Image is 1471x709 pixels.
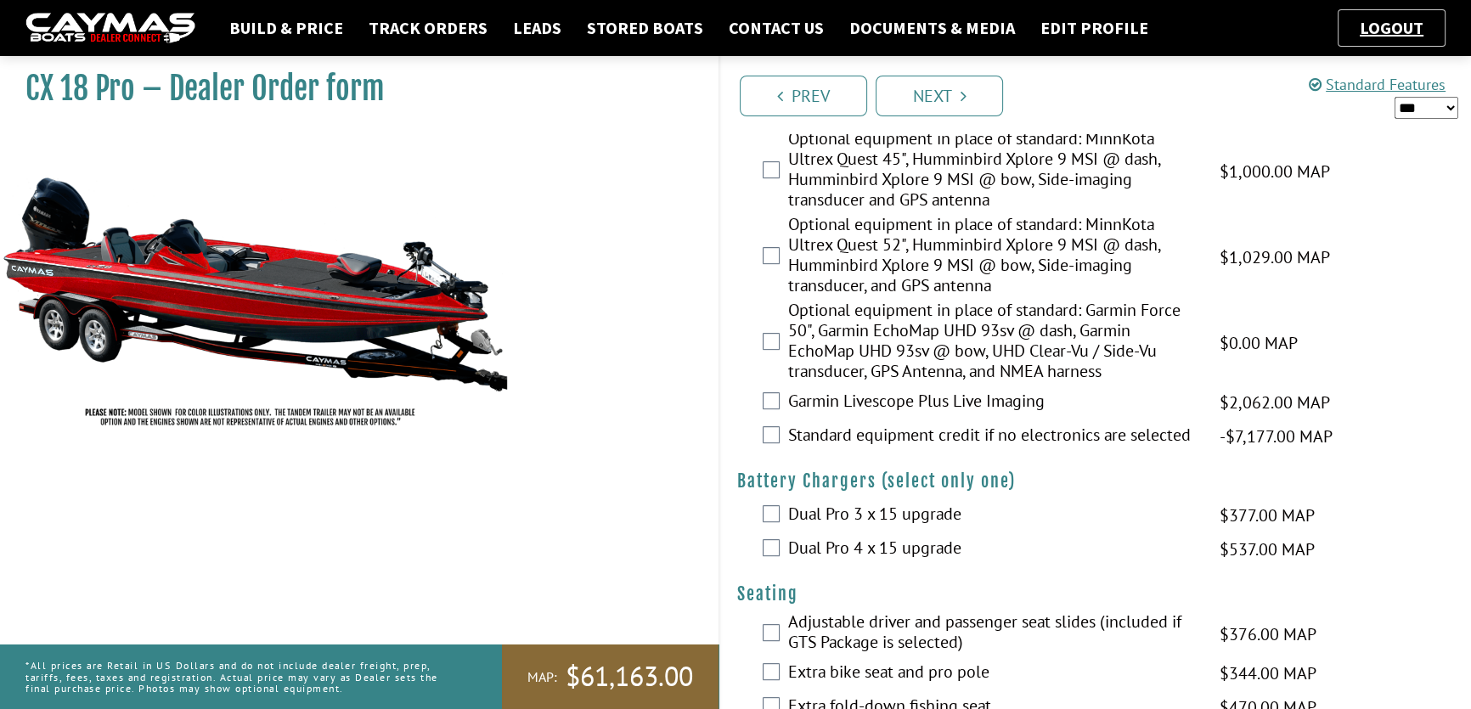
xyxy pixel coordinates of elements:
[1032,17,1157,39] a: Edit Profile
[788,300,1198,385] label: Optional equipment in place of standard: Garmin Force 50", Garmin EchoMap UHD 93sv @ dash, Garmin...
[1219,424,1332,449] span: -$7,177.00 MAP
[788,537,1198,562] label: Dual Pro 4 x 15 upgrade
[841,17,1023,39] a: Documents & Media
[360,17,496,39] a: Track Orders
[221,17,352,39] a: Build & Price
[1219,245,1329,270] span: $1,029.00 MAP
[502,644,719,709] a: MAP:$61,163.00
[1219,503,1314,528] span: $377.00 MAP
[876,76,1003,116] a: Next
[1219,661,1316,686] span: $344.00 MAP
[737,583,1454,605] h4: Seating
[504,17,570,39] a: Leads
[1219,537,1314,562] span: $537.00 MAP
[740,76,867,116] a: Prev
[566,659,693,695] span: $61,163.00
[25,13,195,44] img: caymas-dealer-connect-2ed40d3bc7270c1d8d7ffb4b79bf05adc795679939227970def78ec6f6c03838.gif
[1219,330,1297,356] span: $0.00 MAP
[788,661,1198,686] label: Extra bike seat and pro pole
[788,391,1198,415] label: Garmin Livescope Plus Live Imaging
[25,651,464,702] p: *All prices are Retail in US Dollars and do not include dealer freight, prep, tariffs, fees, taxe...
[788,504,1198,528] label: Dual Pro 3 x 15 upgrade
[1219,622,1316,647] span: $376.00 MAP
[25,70,676,108] h1: CX 18 Pro – Dealer Order form
[1351,17,1432,38] a: Logout
[527,668,557,686] span: MAP:
[788,128,1198,214] label: Optional equipment in place of standard: MinnKota Ultrex Quest 45", Humminbird Xplore 9 MSI @ das...
[788,425,1198,449] label: Standard equipment credit if no electronics are selected
[1219,390,1329,415] span: $2,062.00 MAP
[737,470,1454,492] h4: Battery Chargers (select only one)
[1309,75,1446,94] a: Standard Features
[720,17,832,39] a: Contact Us
[735,73,1471,116] ul: Pagination
[1219,159,1329,184] span: $1,000.00 MAP
[578,17,712,39] a: Stored Boats
[788,611,1198,656] label: Adjustable driver and passenger seat slides (included if GTS Package is selected)
[788,214,1198,300] label: Optional equipment in place of standard: MinnKota Ultrex Quest 52", Humminbird Xplore 9 MSI @ das...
